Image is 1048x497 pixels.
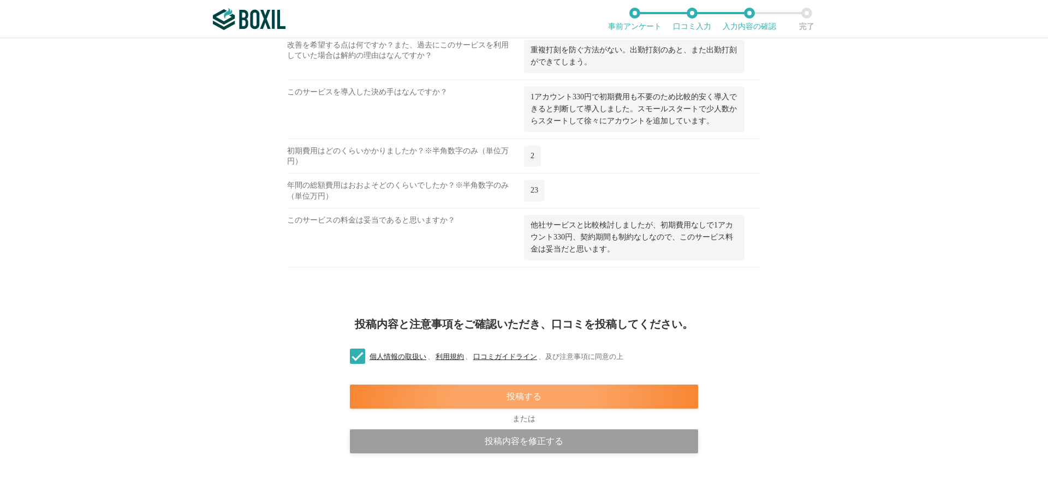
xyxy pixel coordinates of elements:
div: 改善を希望する点は何ですか？また、過去にこのサービスを利用していた場合は解約の理由はなんですか？ [287,40,524,80]
a: 口コミガイドライン [472,352,538,361]
li: 口コミ入力 [663,8,720,31]
span: 2 [531,152,534,160]
span: 重複打刻を防ぐ方法がない。出勤打刻のあと、また出勤打刻ができてしまう。 [531,46,737,66]
a: 利用規約 [434,352,465,361]
span: 23 [531,186,538,194]
li: 入力内容の確認 [720,8,778,31]
li: 事前アンケート [606,8,663,31]
div: 初期費用はどのくらいかかりましたか？※半角数字のみ（単位万円） [287,146,524,173]
label: 、 、 、 及び注意事項に同意の上 [341,351,623,363]
div: 年間の総額費用はおおよそどのくらいでしたか？※半角数字のみ（単位万円） [287,180,524,207]
li: 完了 [778,8,835,31]
div: このサービスの料金は妥当であると思いますか？ [287,215,524,267]
span: 他社サービスと比較検討しましたが、初期費用なしで1アカウント330円、契約期間も制約なしなので、このサービス料金は妥当だと思います。 [531,221,733,254]
div: このサービスを導入した決め手はなんですか？ [287,87,524,139]
div: 投稿内容を修正する [350,429,698,453]
span: 1アカウント330円で初期費用も不要のため比較的安く導入できると判断して導入しました。スモールスタートで少人数からスタートして徐々にアカウントを追加しています。 [531,93,737,125]
div: 投稿する [350,385,698,409]
a: 個人情報の取扱い [368,352,427,361]
img: ボクシルSaaS_ロゴ [213,8,285,30]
